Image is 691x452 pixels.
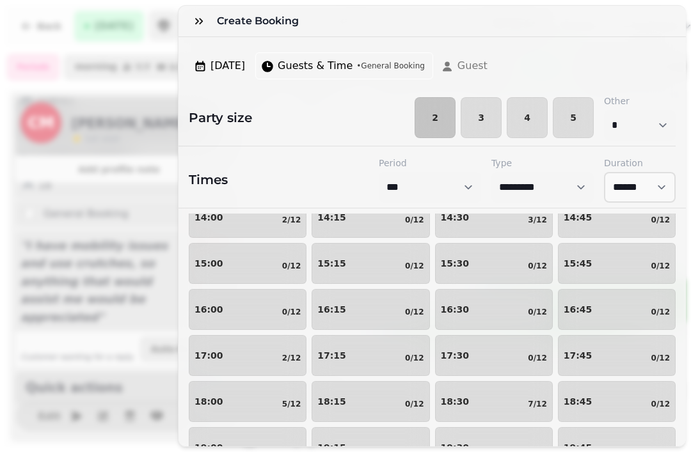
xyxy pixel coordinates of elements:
button: 14:002/12 [189,197,306,238]
p: 2/12 [282,215,301,225]
button: 14:450/12 [558,197,676,238]
button: 16:150/12 [312,289,429,330]
button: 16:000/12 [189,289,306,330]
button: 15:150/12 [312,243,429,284]
button: 17:450/12 [558,335,676,376]
button: 18:150/12 [312,381,429,422]
p: 17:45 [564,351,592,360]
button: 5 [553,97,594,138]
p: 18:00 [195,397,223,406]
span: [DATE] [210,58,245,74]
label: Other [604,95,676,107]
p: 15:00 [195,259,223,268]
p: 16:30 [441,305,470,314]
p: 0/12 [528,353,546,363]
button: 16:450/12 [558,289,676,330]
button: 18:005/12 [189,381,306,422]
h3: Create Booking [217,13,304,29]
button: 17:300/12 [435,335,553,376]
p: 0/12 [528,261,546,271]
p: 0/12 [282,261,301,271]
p: 2/12 [282,353,301,363]
p: 16:00 [195,305,223,314]
button: 18:450/12 [558,381,676,422]
span: 2 [425,113,445,122]
span: Guest [457,58,488,74]
button: 3 [461,97,502,138]
p: 0/12 [405,399,424,409]
p: 15:15 [317,259,346,268]
button: 2 [415,97,456,138]
p: 0/12 [651,215,670,225]
p: 18:15 [317,397,346,406]
button: 14:303/12 [435,197,553,238]
p: 5/12 [282,399,301,409]
button: 15:300/12 [435,243,553,284]
button: 4 [507,97,548,138]
p: 17:00 [195,351,223,360]
p: 0/12 [651,399,670,409]
p: 14:00 [195,213,223,222]
span: Guests & Time [278,58,353,74]
p: 18:45 [564,397,592,406]
p: 17:15 [317,351,346,360]
button: 18:307/12 [435,381,553,422]
label: Period [379,157,481,169]
p: 0/12 [405,215,424,225]
label: Duration [604,157,676,169]
p: 0/12 [405,261,424,271]
button: 15:450/12 [558,243,676,284]
span: • General Booking [356,61,425,71]
p: 14:45 [564,213,592,222]
p: 0/12 [651,261,670,271]
p: 0/12 [528,307,546,317]
p: 19:15 [317,443,346,452]
button: 17:150/12 [312,335,429,376]
p: 0/12 [405,353,424,363]
button: 14:150/12 [312,197,429,238]
p: 0/12 [651,307,670,317]
p: 0/12 [651,353,670,363]
p: 19:45 [564,443,592,452]
p: 7/12 [528,399,546,409]
p: 15:30 [441,259,470,268]
p: 17:30 [441,351,470,360]
button: 16:300/12 [435,289,553,330]
p: 16:45 [564,305,592,314]
p: 19:30 [441,443,470,452]
h2: Times [189,171,228,189]
span: 5 [564,113,583,122]
p: 0/12 [282,307,301,317]
p: 14:15 [317,213,346,222]
p: 0/12 [405,307,424,317]
p: 19:00 [195,443,223,452]
button: 15:000/12 [189,243,306,284]
label: Type [491,157,594,169]
p: 18:30 [441,397,470,406]
h2: Party size [179,109,252,127]
span: 3 [472,113,491,122]
button: 17:002/12 [189,335,306,376]
p: 15:45 [564,259,592,268]
p: 16:15 [317,305,346,314]
span: 4 [518,113,537,122]
p: 3/12 [528,215,546,225]
p: 14:30 [441,213,470,222]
